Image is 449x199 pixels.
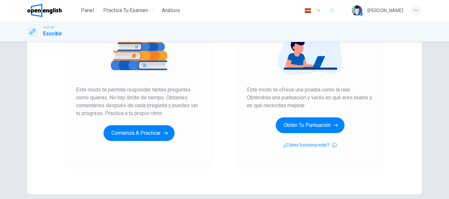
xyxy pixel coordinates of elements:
span: Panel [81,7,94,14]
span: Este modo te permite responder tantas preguntas como quieras. No hay límite de tiempo. Obtienes c... [76,86,202,117]
img: OpenEnglish logo [27,4,62,17]
button: Obtén tu puntuación [276,117,344,133]
button: Comienza a practicar [104,125,175,141]
div: [PERSON_NAME] [367,7,403,14]
img: es [304,8,312,13]
a: OpenEnglish logo [27,4,77,17]
span: Análisis [162,7,180,14]
button: Análisis [159,5,183,16]
span: Practica tu examen [103,7,148,14]
button: Practica tu examen [101,5,156,16]
img: Profile picture [352,5,362,16]
button: ¿Cómo funciona esto? [283,141,337,149]
h1: Escribir [43,30,62,38]
span: Este modo te ofrece una prueba como la real. Obtendrás una puntuación y verás en qué eres bueno y... [247,86,373,109]
button: Panel [77,5,98,16]
span: TOEFL® [43,25,54,30]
